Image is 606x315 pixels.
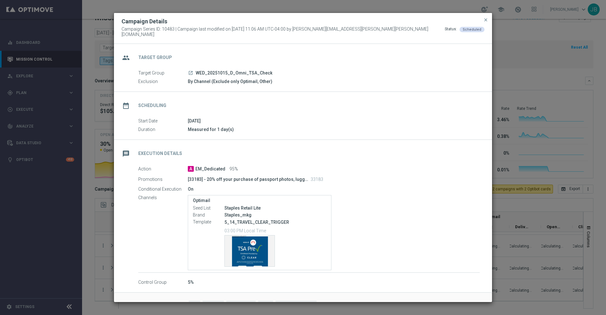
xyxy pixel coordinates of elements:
div: Status: [445,27,457,37]
span: AllChannelPref [226,300,256,310]
label: Optimail [193,198,326,203]
span: Campaign Series ID: 10483 | Campaign last modified on [DATE] 11:06 AM UTC-04:00 by [PERSON_NAME][... [122,27,445,37]
p: 33183 [311,176,323,182]
span: Travel [258,300,273,310]
label: Target Group [138,70,188,76]
span: WED_20251015_D_Omni_TSA_Check [196,70,272,76]
h2: Target Group [138,55,172,61]
div: On [188,186,480,192]
i: date_range [120,100,132,111]
div: Staples_mkg [224,212,326,218]
p: [33183] - 20% off your purchase of passport photos, luggage, and audio. [188,176,309,182]
i: group [120,52,132,63]
label: Exclusion [138,79,188,85]
div: By Channel (Exclude only Optimail, Other) [188,78,480,85]
label: Start Date [138,118,188,124]
span: 95% [229,166,238,172]
label: Tags [139,300,189,310]
label: Action [138,166,188,172]
i: launch [188,70,193,75]
span: A [188,166,194,172]
label: Brand [193,212,224,218]
div: 5% [188,279,480,285]
colored-tag: Scheduled [460,27,484,32]
p: 5_14_TRAVEL_CLEAR_TRIGGER [224,219,326,225]
div: Staples Retail Lite [224,205,326,211]
span: close [483,17,488,22]
span: owner-omni-dedicated [276,300,317,310]
a: launch [188,70,193,76]
h2: Execution Details [138,151,182,157]
label: Control Group [138,280,188,285]
p: 03:00 PM Local Time [224,227,326,234]
label: Promotions [138,176,188,182]
span: Scheduled [463,27,481,32]
div: [DATE] [188,118,480,124]
label: Duration [138,127,188,133]
span: EM_Dedicated [195,166,225,172]
i: message [120,148,132,159]
label: Seed List [193,205,224,211]
div: Measured for 1 day(s) [188,126,480,133]
span: Live [189,300,200,310]
label: Conditional Execution [138,187,188,192]
label: Channels [138,195,188,201]
span: Dedicated [203,300,224,310]
h2: Campaign Details [122,18,167,25]
h2: Scheduling [138,103,166,109]
label: Template [193,219,224,225]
